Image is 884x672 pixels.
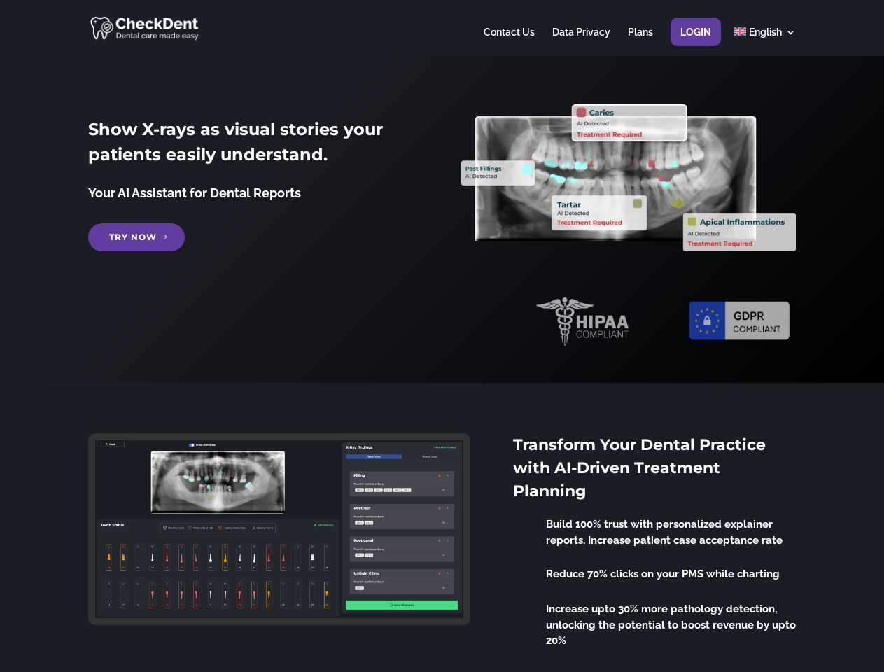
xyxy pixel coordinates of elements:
span: Increase upto 30% more pathology detection, unlocking the potential to boost revenue by upto 20% [546,603,796,647]
img: X_Ray_annotated [461,104,795,251]
span: Transform Your Dental Practice with AI-Driven Treatment Planning [513,435,766,500]
span: Reduce 70% clicks on your PMS while charting [546,568,780,580]
span: English [749,27,782,38]
span: Your AI Assistant for Dental Reports [88,185,301,200]
a: Contact Us [484,27,535,55]
a: Data Privacy [552,27,610,55]
a: Plans [628,27,653,55]
img: CheckDent AI [90,14,200,41]
h2: Show X-rays as visual stories your patients easily understand. [88,117,422,174]
a: English [734,27,796,55]
span: Build 100% trust with personalized explainer reports. Increase patient case acceptance rate [546,518,783,547]
a: Login [680,27,711,55]
a: Try Now [88,223,185,251]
